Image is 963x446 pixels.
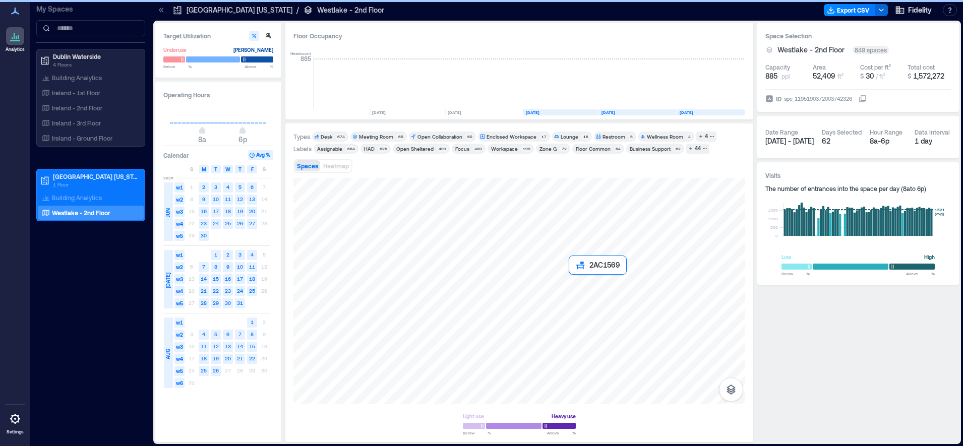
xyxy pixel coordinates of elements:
[52,119,101,127] p: Ireland - 3rd Floor
[213,196,219,202] text: 10
[686,134,692,140] div: 4
[296,5,299,15] p: /
[53,180,138,188] p: 1 Floor
[164,208,172,217] span: JUN
[768,216,778,221] tspan: 1000
[776,94,781,104] span: ID
[174,354,185,364] span: w4
[237,220,243,226] text: 26
[372,110,386,115] text: [DATE]
[866,72,874,80] span: 30
[225,165,230,173] span: W
[214,264,217,270] text: 8
[174,219,185,229] span: w4
[860,63,891,71] div: Cost per ft²
[174,195,185,205] span: w2
[163,175,173,181] span: 2025
[860,73,864,80] span: $
[226,184,229,190] text: 4
[225,355,231,361] text: 20
[630,145,671,152] div: Business Support
[765,184,951,193] div: The number of entrances into the space per day ( 8a to 6p )
[560,146,568,152] div: 72
[870,136,907,146] div: 8a - 6p
[293,145,312,153] div: Labels
[321,160,351,171] button: Heatmap
[245,63,273,70] span: Above %
[53,172,138,180] p: [GEOGRAPHIC_DATA] [US_STATE]
[293,31,745,41] div: Floor Occupancy
[174,330,185,340] span: w2
[225,220,231,226] text: 25
[892,2,935,18] button: Fidelity
[765,71,777,81] span: 885
[703,132,709,141] div: 4
[190,165,193,173] span: S
[201,300,207,306] text: 28
[7,429,24,435] p: Settings
[293,133,310,141] div: Types
[561,133,578,140] div: Lounge
[174,286,185,296] span: w4
[822,136,862,146] div: 62
[225,276,231,282] text: 16
[238,184,242,190] text: 5
[237,196,243,202] text: 12
[174,317,185,328] span: w1
[6,46,25,52] p: Analytics
[781,271,810,277] span: Below %
[226,251,229,258] text: 2
[781,252,791,262] div: Low
[321,133,332,140] div: Desk
[213,220,219,226] text: 24
[647,133,683,140] div: Wellness Room
[601,110,615,115] text: [DATE]
[52,74,102,82] p: Building Analytics
[463,430,491,436] span: Below %
[249,264,255,270] text: 11
[547,430,576,436] span: Above %
[214,184,217,190] text: 3
[853,46,889,54] div: 849 spaces
[251,331,254,337] text: 8
[201,355,207,361] text: 18
[317,145,342,152] div: Assignable
[52,89,100,97] p: Ireland - 1st Floor
[323,162,349,169] span: Heatmap
[876,73,885,80] span: / ft²
[3,24,28,55] a: Analytics
[448,110,461,115] text: [DATE]
[202,264,205,270] text: 7
[187,5,292,15] p: [GEOGRAPHIC_DATA] [US_STATE]
[249,276,255,282] text: 18
[174,274,185,284] span: w3
[364,145,375,152] div: HAD
[263,165,266,173] span: S
[552,411,576,421] div: Heavy use
[908,5,932,15] span: Fidelity
[174,342,185,352] span: w3
[201,208,207,214] text: 16
[249,196,255,202] text: 13
[213,288,219,294] text: 22
[317,5,384,15] p: Westlake - 2nd Floor
[915,128,950,136] div: Data Interval
[693,144,702,153] div: 44
[249,343,255,349] text: 15
[924,252,935,262] div: High
[225,343,231,349] text: 13
[163,63,192,70] span: Below %
[870,128,902,136] div: Hour Range
[233,45,273,55] div: [PERSON_NAME]
[297,162,318,169] span: Spaces
[437,146,448,152] div: 493
[174,262,185,272] span: w2
[225,288,231,294] text: 23
[174,182,185,193] span: w1
[768,208,778,213] tspan: 1500
[174,378,185,388] span: w6
[163,31,273,41] h3: Target Utilization
[174,207,185,217] span: w3
[251,319,254,325] text: 1
[680,110,693,115] text: [DATE]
